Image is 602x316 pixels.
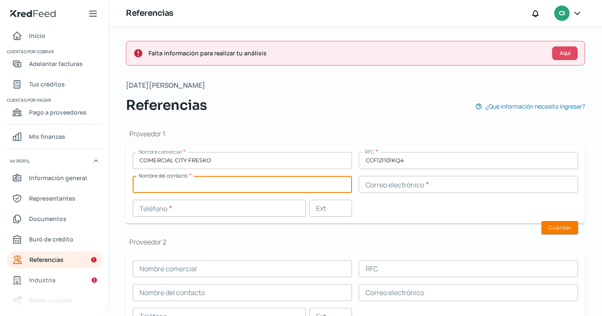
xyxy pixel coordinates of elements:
[7,190,103,207] a: Representantes
[7,27,103,44] a: Inicio
[29,193,76,204] span: Representantes
[7,272,103,289] a: Industria
[29,30,45,41] span: Inicio
[29,58,83,69] span: Adelantar facturas
[7,292,103,309] a: Redes sociales
[7,231,103,248] a: Buró de crédito
[139,172,188,179] span: Nombre del contacto
[552,46,578,60] button: Aquí
[7,104,103,121] a: Pago a proveedores
[29,275,55,285] span: Industria
[541,221,578,234] button: Guardar
[559,9,565,19] span: CI
[126,129,585,138] h1: Proveedor 1
[7,128,103,145] a: Mis finanzas
[7,251,103,268] a: Referencias
[126,237,585,247] h1: Proveedor 2
[126,7,173,20] h1: Referencias
[486,101,585,112] span: ¿Qué información necesito ingresar?
[10,157,30,165] span: Mi perfil
[7,48,102,55] span: Cuentas por cobrar
[29,254,64,265] span: Referencias
[126,95,207,115] span: Referencias
[7,55,103,72] a: Adelantar facturas
[29,295,73,306] span: Redes sociales
[29,213,67,224] span: Documentos
[29,79,65,89] span: Tus créditos
[7,96,102,104] span: Cuentas por pagar
[148,48,545,58] span: Falta información para realizar tu análisis
[560,51,570,56] span: Aquí
[365,148,374,155] span: RFC
[126,79,205,92] span: [DATE][PERSON_NAME]
[29,107,87,118] span: Pago a proveedores
[29,131,65,142] span: Mis finanzas
[7,169,103,187] a: Información general
[29,234,73,244] span: Buró de crédito
[7,76,103,93] a: Tus créditos
[7,210,103,227] a: Documentos
[29,172,87,183] span: Información general
[139,148,182,155] span: Nombre comercial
